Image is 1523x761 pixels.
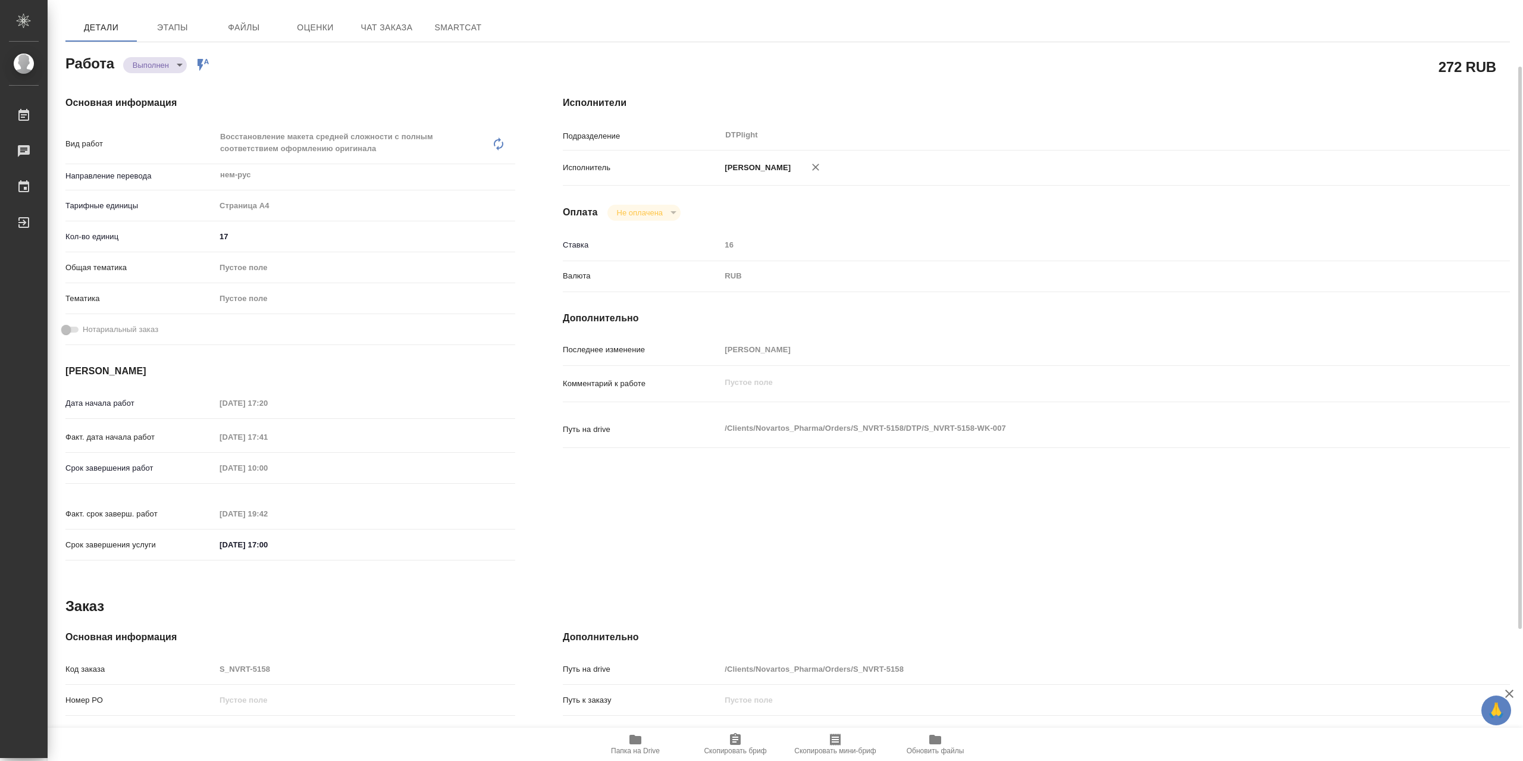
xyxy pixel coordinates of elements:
[563,239,720,251] p: Ставка
[65,96,515,110] h4: Основная информация
[215,722,515,740] input: Пустое поле
[65,694,215,706] p: Номер РО
[65,663,215,675] p: Код заказа
[720,341,1431,358] input: Пустое поле
[65,364,515,378] h4: [PERSON_NAME]
[215,536,319,553] input: ✎ Введи что-нибудь
[563,311,1510,325] h4: Дополнительно
[123,57,187,73] div: Выполнен
[358,20,415,35] span: Чат заказа
[215,660,515,678] input: Пустое поле
[1481,696,1511,725] button: 🙏
[720,266,1431,286] div: RUB
[720,660,1431,678] input: Пустое поле
[215,289,515,309] div: Пустое поле
[65,508,215,520] p: Факт. срок заверш. работ
[144,20,201,35] span: Этапы
[215,228,515,245] input: ✎ Введи что-нибудь
[585,728,685,761] button: Папка на Drive
[563,162,720,174] p: Исполнитель
[720,236,1431,253] input: Пустое поле
[563,96,1510,110] h4: Исполнители
[720,691,1431,709] input: Пустое поле
[65,231,215,243] p: Кол-во единиц
[803,154,829,180] button: Удалить исполнителя
[720,726,771,735] a: S_NVRT-5158
[720,418,1431,439] textarea: /Clients/Novartos_Pharma/Orders/S_NVRT-5158/DTP/S_NVRT-5158-WK-007
[563,205,598,220] h4: Оплата
[65,262,215,274] p: Общая тематика
[611,747,660,755] span: Папка на Drive
[220,293,501,305] div: Пустое поле
[287,20,344,35] span: Оценки
[65,431,215,443] p: Факт. дата начала работ
[65,138,215,150] p: Вид работ
[563,694,720,706] p: Путь к заказу
[907,747,964,755] span: Обновить файлы
[563,378,720,390] p: Комментарий к работе
[885,728,985,761] button: Обновить файлы
[430,20,487,35] span: SmartCat
[215,428,319,446] input: Пустое поле
[215,691,515,709] input: Пустое поле
[65,52,114,73] h2: Работа
[215,20,272,35] span: Файлы
[794,747,876,755] span: Скопировать мини-бриф
[65,630,515,644] h4: Основная информация
[73,20,130,35] span: Детали
[1439,57,1496,77] h2: 272 RUB
[215,505,319,522] input: Пустое поле
[65,539,215,551] p: Срок завершения услуги
[563,344,720,356] p: Последнее изменение
[563,630,1510,644] h4: Дополнительно
[65,725,215,737] p: Вид услуги
[65,397,215,409] p: Дата начала работ
[65,200,215,212] p: Тарифные единицы
[65,293,215,305] p: Тематика
[215,196,515,216] div: Страница А4
[563,663,720,675] p: Путь на drive
[563,130,720,142] p: Подразделение
[65,170,215,182] p: Направление перевода
[720,162,791,174] p: [PERSON_NAME]
[215,258,515,278] div: Пустое поле
[129,60,173,70] button: Выполнен
[220,262,501,274] div: Пустое поле
[215,394,319,412] input: Пустое поле
[65,462,215,474] p: Срок завершения работ
[1486,698,1506,723] span: 🙏
[607,205,681,221] div: Выполнен
[613,208,666,218] button: Не оплачена
[685,728,785,761] button: Скопировать бриф
[704,747,766,755] span: Скопировать бриф
[215,459,319,477] input: Пустое поле
[563,270,720,282] p: Валюта
[785,728,885,761] button: Скопировать мини-бриф
[563,725,720,737] p: Проекты Smartcat
[65,597,104,616] h2: Заказ
[563,424,720,436] p: Путь на drive
[83,324,158,336] span: Нотариальный заказ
